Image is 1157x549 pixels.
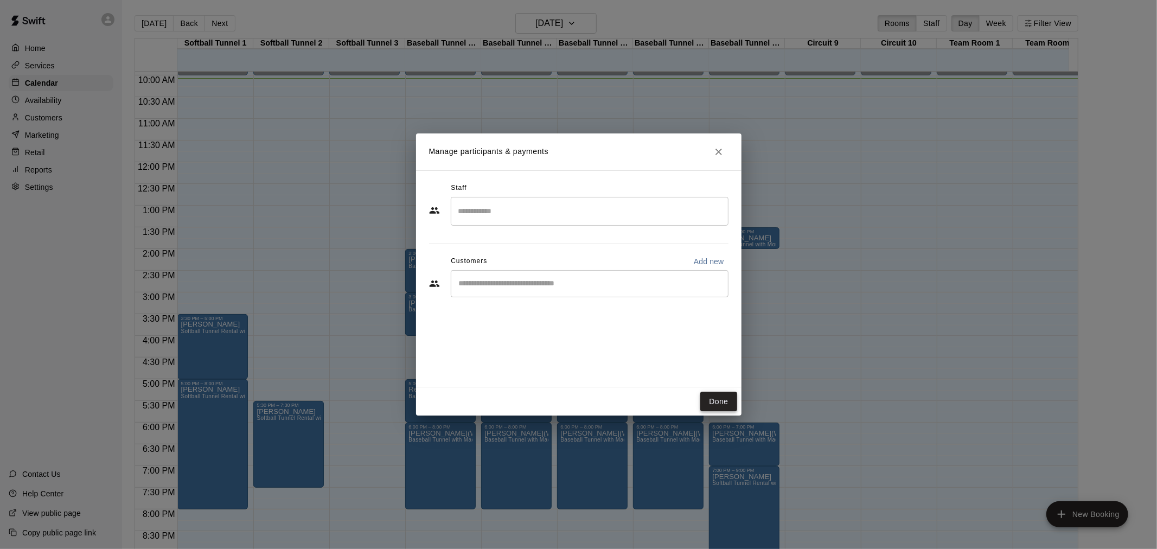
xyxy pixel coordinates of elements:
button: Close [709,142,728,162]
p: Add new [694,256,724,267]
svg: Customers [429,278,440,289]
div: Search staff [451,197,728,226]
div: Start typing to search customers... [451,270,728,297]
button: Done [700,392,737,412]
p: Manage participants & payments [429,146,549,157]
span: Customers [451,253,487,270]
span: Staff [451,180,466,197]
svg: Staff [429,205,440,216]
button: Add new [689,253,728,270]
